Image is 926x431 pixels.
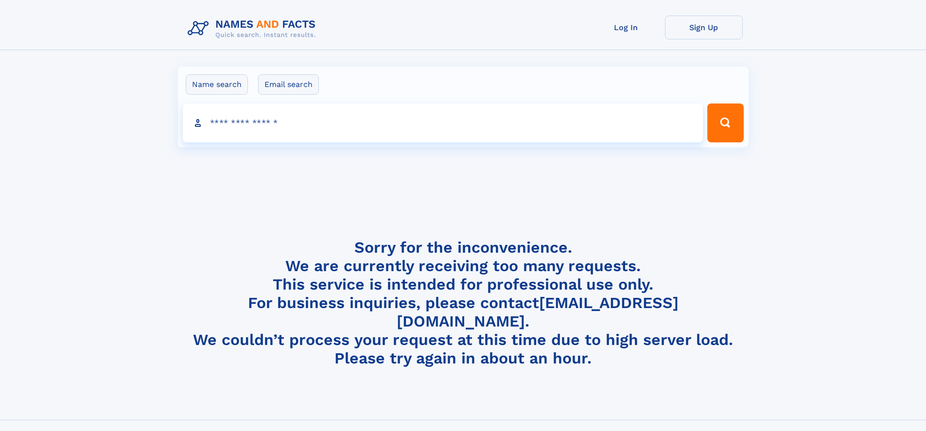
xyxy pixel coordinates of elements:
[184,238,743,368] h4: Sorry for the inconvenience. We are currently receiving too many requests. This service is intend...
[587,16,665,39] a: Log In
[183,103,703,142] input: search input
[707,103,743,142] button: Search Button
[397,293,679,330] a: [EMAIL_ADDRESS][DOMAIN_NAME]
[186,74,248,95] label: Name search
[258,74,319,95] label: Email search
[184,16,324,42] img: Logo Names and Facts
[665,16,743,39] a: Sign Up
